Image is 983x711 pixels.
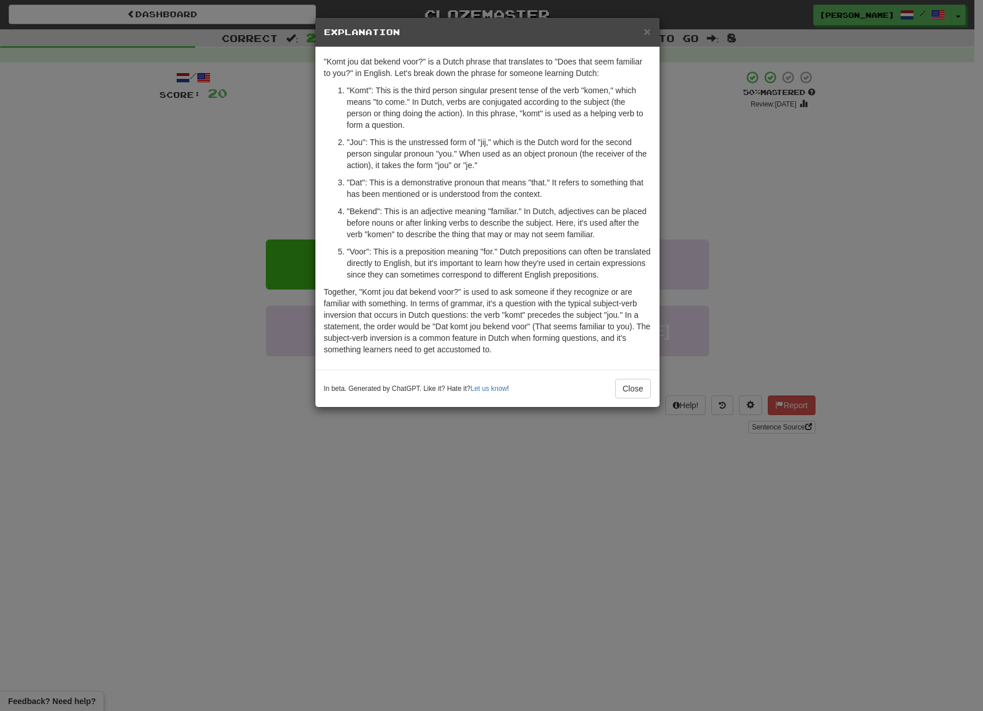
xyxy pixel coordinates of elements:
p: "Komt jou dat bekend voor?" is a Dutch phrase that translates to "Does that seem familiar to you?... [324,56,651,79]
p: "Komt": This is the third person singular present tense of the verb "komen," which means "to come... [347,85,651,131]
p: "Bekend": This is an adjective meaning "familiar." In Dutch, adjectives can be placed before noun... [347,206,651,240]
h5: Explanation [324,26,651,38]
button: Close [615,379,651,398]
button: Close [643,25,650,37]
small: In beta. Generated by ChatGPT. Like it? Hate it? ! [324,384,509,394]
p: "Dat": This is a demonstrative pronoun that means "that." It refers to something that has been me... [347,177,651,200]
p: "Jou": This is the unstressed form of "jij," which is the Dutch word for the second person singul... [347,136,651,171]
p: Together, "Komt jou dat bekend voor?" is used to ask someone if they recognize or are familiar wi... [324,286,651,355]
p: "Voor": This is a preposition meaning "for." Dutch prepositions can often be translated directly ... [347,246,651,280]
span: × [643,25,650,38]
a: Let us know [471,385,507,393]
